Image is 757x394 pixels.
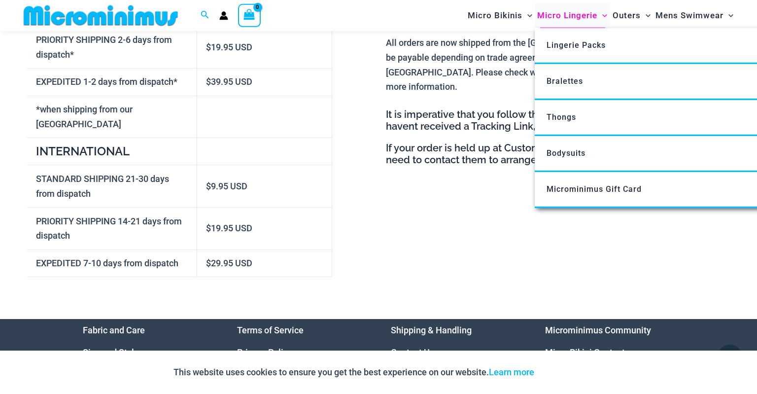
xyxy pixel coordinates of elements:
p: This website uses cookies to ensure you get the best experience on our website. [173,365,534,380]
a: Contact Us [391,347,434,358]
nav: Menu [83,319,212,386]
td: PRIORITY SHIPPING 14-21 days from dispatch [27,208,197,250]
span: Microminimus Gift Card [547,184,642,194]
span: Micro Lingerie [537,3,597,28]
span: Lingerie Packs [547,40,606,50]
img: MM SHOP LOGO FLAT [20,4,182,27]
td: $29.95 USD [197,250,332,278]
span: Menu Toggle [522,3,532,28]
span: Bodysuits [547,148,585,158]
nav: Menu [391,319,520,386]
a: Micro Bikini Contest [545,347,625,358]
a: Micro LingerieMenu ToggleMenu Toggle [535,3,610,28]
td: PRIORITY SHIPPING 2-6 days from dispatch* [27,26,197,69]
a: Terms of Service [237,325,304,335]
td: $19.95 USD [197,26,332,69]
a: View Shopping Cart, empty [238,4,261,27]
span: Micro Bikinis [468,3,522,28]
td: $39.95 USD [197,69,332,96]
nav: Menu [237,319,367,386]
span: Menu Toggle [641,3,651,28]
a: Account icon link [219,11,228,20]
td: *when shipping from our [GEOGRAPHIC_DATA] [27,96,197,139]
a: Micro BikinisMenu ToggleMenu Toggle [465,3,535,28]
td: STANDARD SHIPPING 21-30 days from dispatch [27,165,197,208]
a: Search icon link [201,9,209,22]
a: Fabric and Care [83,325,145,335]
nav: Site Navigation [464,1,737,30]
span: Outers [613,3,641,28]
a: Microminimus Community [545,325,651,335]
aside: Footer Widget 3 [391,319,520,386]
span: Menu Toggle [723,3,733,28]
a: Size and Style [83,347,139,358]
button: Accept [542,360,584,384]
strong: It is imperative that you follow the tracking status of your order. IF you havent received a Trac... [386,108,708,132]
span: Menu Toggle [597,3,607,28]
p: All orders are now shipped from the [GEOGRAPHIC_DATA]. Import duty and taxes may be payable depen... [386,36,730,94]
aside: Footer Widget 2 [237,319,367,386]
td: $9.95 USD [197,165,332,208]
span: Mens Swimwear [655,3,723,28]
td: EXPEDITED 7-10 days from dispatch [27,250,197,278]
td: EXPEDITED 1-2 days from dispatch* [27,69,197,96]
span: Bralettes [547,76,583,86]
a: Privacy Policy [237,347,292,358]
a: OutersMenu ToggleMenu Toggle [610,3,653,28]
aside: Footer Widget 4 [545,319,675,386]
a: Mens SwimwearMenu ToggleMenu Toggle [653,3,736,28]
a: Learn more [489,367,534,377]
nav: Menu [545,319,675,386]
aside: Footer Widget 1 [83,319,212,386]
span: Thongs [547,112,576,122]
a: Shipping & Handling [391,325,472,335]
strong: If your order is held up at Customs or with a local Postal Service you will need to contact them ... [386,142,729,166]
td: $19.95 USD [197,208,332,250]
strong: INTERNATIONAL [36,144,130,158]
